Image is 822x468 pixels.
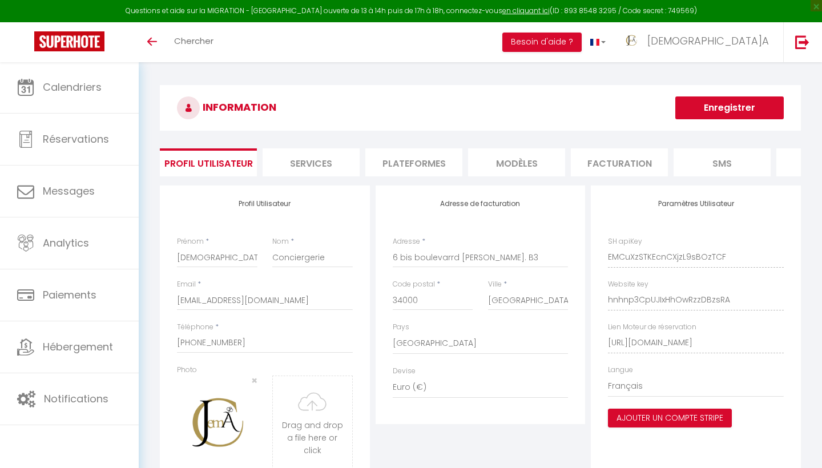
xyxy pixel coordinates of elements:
span: Analytics [43,236,89,250]
li: Plateformes [365,148,462,176]
span: Notifications [44,392,108,406]
a: ... [DEMOGRAPHIC_DATA]A [614,22,783,62]
a: en cliquant ici [502,6,550,15]
span: Paiements [43,288,96,302]
button: Close [251,376,257,386]
span: Messages [43,184,95,198]
span: [DEMOGRAPHIC_DATA]A [647,34,769,48]
button: Enregistrer [675,96,784,119]
label: Pays [393,322,409,333]
button: Besoin d'aide ? [502,33,582,52]
label: Photo [177,365,197,376]
li: Facturation [571,148,668,176]
label: Devise [393,366,416,377]
label: Code postal [393,279,435,290]
li: Services [263,148,360,176]
label: Website key [608,279,648,290]
label: Lien Moteur de réservation [608,322,696,333]
img: ... [623,33,640,50]
label: Email [177,279,196,290]
li: SMS [674,148,771,176]
button: Ajouter un compte Stripe [608,409,732,428]
span: Hébergement [43,340,113,354]
label: Nom [272,236,289,247]
span: Réservations [43,132,109,146]
img: logout [795,35,809,49]
span: Chercher [174,35,213,47]
h3: INFORMATION [160,85,801,131]
label: Adresse [393,236,420,247]
li: MODÈLES [468,148,565,176]
label: Prénom [177,236,204,247]
span: Calendriers [43,80,102,94]
img: 17124094981093.png [177,386,257,466]
label: Téléphone [177,322,213,333]
label: Langue [608,365,633,376]
img: Super Booking [34,31,104,51]
a: Chercher [166,22,222,62]
h4: Adresse de facturation [393,200,569,208]
li: Profil Utilisateur [160,148,257,176]
h4: Paramètres Utilisateur [608,200,784,208]
label: SH apiKey [608,236,642,247]
h4: Profil Utilisateur [177,200,353,208]
span: × [251,373,257,388]
label: Ville [488,279,502,290]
